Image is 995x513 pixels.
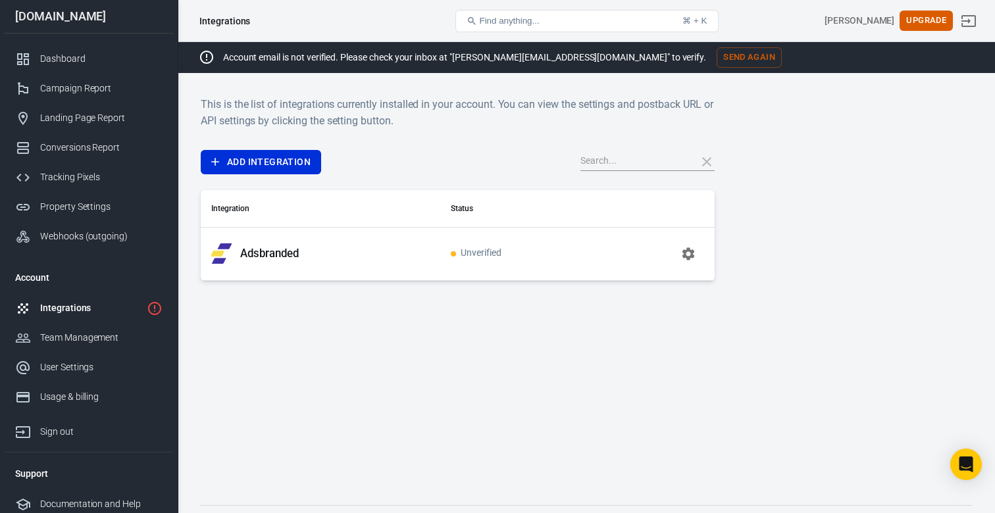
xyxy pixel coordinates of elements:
[5,353,173,382] a: User Settings
[440,190,598,228] th: Status
[5,103,173,133] a: Landing Page Report
[5,11,173,22] div: [DOMAIN_NAME]
[40,230,163,243] div: Webhooks (outgoing)
[201,150,321,174] a: Add Integration
[40,82,163,95] div: Campaign Report
[953,5,984,37] a: Sign out
[5,44,173,74] a: Dashboard
[5,162,173,192] a: Tracking Pixels
[240,247,299,260] p: Adsbranded
[455,10,719,32] button: Find anything...⌘ + K
[900,11,953,31] button: Upgrade
[5,293,173,323] a: Integrations
[40,111,163,125] div: Landing Page Report
[40,170,163,184] div: Tracking Pixels
[40,301,141,315] div: Integrations
[5,323,173,353] a: Team Management
[5,222,173,251] a: Webhooks (outgoing)
[40,390,163,404] div: Usage & billing
[717,47,782,68] button: Send Again
[682,16,707,26] div: ⌘ + K
[40,331,163,345] div: Team Management
[40,200,163,214] div: Property Settings
[40,52,163,66] div: Dashboard
[201,96,715,129] h6: This is the list of integrations currently installed in your account. You can view the settings a...
[40,360,163,374] div: User Settings
[5,412,173,447] a: Sign out
[211,243,232,264] img: Adsbranded
[5,74,173,103] a: Campaign Report
[5,262,173,293] li: Account
[5,192,173,222] a: Property Settings
[825,14,894,28] div: Account id: ftn1HAQg
[40,497,163,511] div: Documentation and Help
[5,133,173,162] a: Conversions Report
[201,190,440,228] th: Integration
[480,16,540,26] span: Find anything...
[580,153,686,170] input: Search...
[5,458,173,489] li: Support
[40,141,163,155] div: Conversions Report
[950,449,982,480] div: Open Intercom Messenger
[5,382,173,412] a: Usage & billing
[199,14,250,28] div: Integrations
[223,51,706,64] p: Account email is not verified. Please check your inbox at "[PERSON_NAME][EMAIL_ADDRESS][DOMAIN_NA...
[451,248,501,259] span: Unverified
[147,301,163,316] svg: 1 networks not verified yet
[40,425,163,439] div: Sign out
